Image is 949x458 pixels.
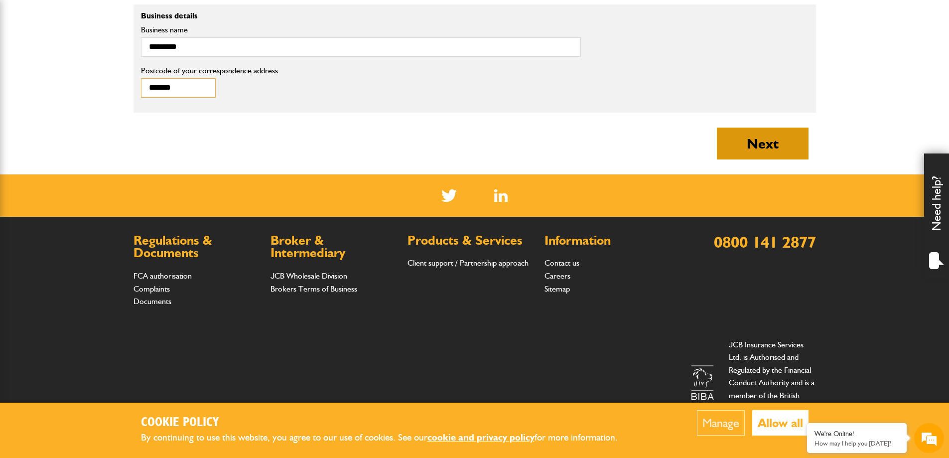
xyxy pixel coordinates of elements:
a: Sitemap [544,284,570,294]
textarea: Type your message and hit 'Enter' [13,180,182,299]
div: Need help? [924,153,949,278]
em: Start Chat [136,307,181,320]
button: Manage [697,410,745,436]
a: FCA authorisation [134,271,192,281]
a: Contact us [544,258,579,268]
button: Allow all [752,410,809,436]
div: Minimize live chat window [163,5,187,29]
h2: Regulations & Documents [134,234,261,260]
h2: Information [544,234,672,247]
p: Business details [141,12,581,20]
p: JCB Insurance Services Ltd. is Authorised and Regulated by the Financial Conduct Authority and is... [729,338,816,428]
button: Next [717,128,809,159]
a: Client support / Partnership approach [407,258,529,268]
h2: Cookie Policy [141,415,634,431]
a: LinkedIn [494,189,508,202]
a: Documents [134,297,171,306]
h2: Broker & Intermediary [271,234,398,260]
input: Enter your last name [13,92,182,114]
h2: Products & Services [407,234,535,247]
img: Twitter [441,189,457,202]
input: Enter your phone number [13,151,182,173]
div: We're Online! [814,430,899,438]
p: By continuing to use this website, you agree to our use of cookies. See our for more information. [141,430,634,446]
label: Postcode of your correspondence address [141,67,293,75]
a: Brokers Terms of Business [271,284,357,294]
a: JCB Wholesale Division [271,271,347,281]
a: 0800 141 2877 [714,232,816,252]
img: d_20077148190_company_1631870298795_20077148190 [17,55,42,69]
div: Chat with us now [52,56,167,69]
label: Business name [141,26,581,34]
a: Careers [544,271,570,281]
img: Linked In [494,189,508,202]
p: How may I help you today? [814,440,899,447]
input: Enter your email address [13,122,182,144]
a: Complaints [134,284,170,294]
a: cookie and privacy policy [427,432,535,443]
